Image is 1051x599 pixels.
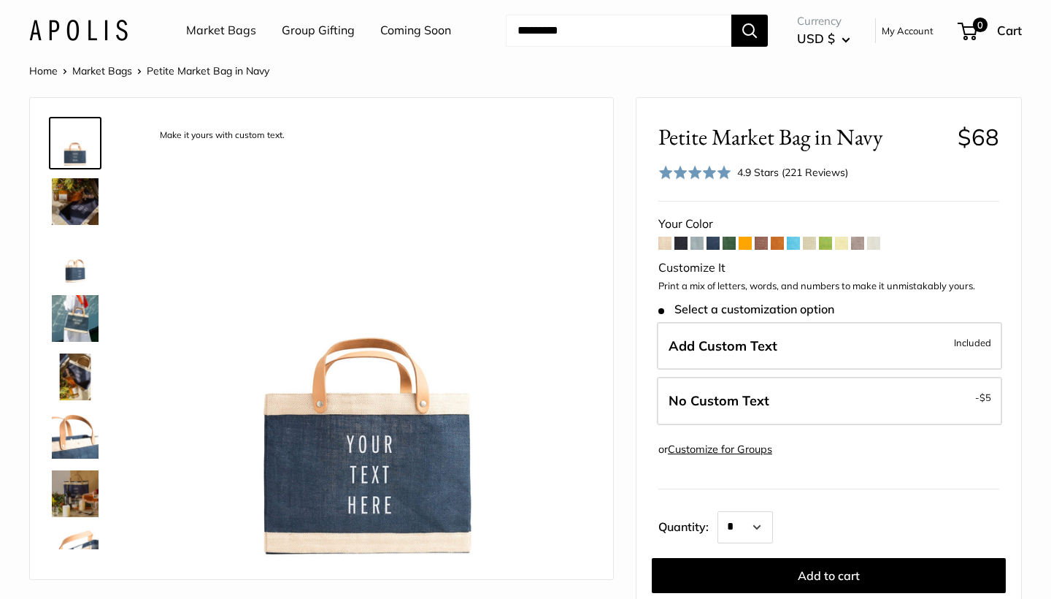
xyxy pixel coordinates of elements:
p: Print a mix of letters, words, and numbers to make it unmistakably yours. [658,279,999,294]
a: description_Super soft and durable leather handles. [49,409,101,462]
span: No Custom Text [669,392,769,409]
img: description_Super soft and durable leather handles. [52,412,99,459]
a: Coming Soon [380,20,451,42]
span: Cart [997,23,1022,38]
span: Included [954,334,991,351]
img: Petite Market Bag in Navy [52,354,99,400]
img: description_Inner pocket good for daily drivers. [52,529,99,576]
span: $68 [958,123,999,151]
a: Petite Market Bag in Navy [49,468,101,520]
div: 4.9 Stars (221 Reviews) [737,164,848,180]
span: Petite Market Bag in Navy [147,64,269,77]
span: Select a customization option [658,302,834,316]
a: Petite Market Bag in Navy [49,234,101,286]
div: Customize It [658,257,999,279]
img: description_Make it yours with custom text. [147,120,591,565]
a: Group Gifting [282,20,355,42]
div: Make it yours with custom text. [153,126,292,145]
span: Currency [797,11,850,31]
button: USD $ [797,27,850,50]
a: Market Bags [72,64,132,77]
span: 0 [973,18,988,32]
a: Petite Market Bag in Navy [49,351,101,403]
a: My Account [882,22,933,39]
img: description_Make it yours with custom text. [52,120,99,167]
img: Petite Market Bag in Navy [52,295,99,342]
a: description_Make it yours with custom text. [49,117,101,169]
a: Customize for Groups [668,443,772,456]
a: 0 Cart [959,19,1022,42]
span: Petite Market Bag in Navy [658,123,947,150]
span: USD $ [797,31,835,46]
label: Add Custom Text [657,322,1002,370]
img: Petite Market Bag in Navy [52,178,99,225]
a: Market Bags [186,20,256,42]
a: Home [29,64,58,77]
label: Quantity: [658,507,717,543]
img: Apolis [29,20,128,41]
span: Add Custom Text [669,337,777,354]
nav: Breadcrumb [29,61,269,80]
input: Search... [506,15,731,47]
a: Petite Market Bag in Navy [49,175,101,228]
div: 4.9 Stars (221 Reviews) [658,162,848,183]
button: Add to cart [652,558,1006,593]
div: Your Color [658,213,999,235]
label: Leave Blank [657,377,1002,425]
a: Petite Market Bag in Navy [49,292,101,345]
img: Petite Market Bag in Navy [52,237,99,283]
div: or [658,440,772,459]
button: Search [731,15,768,47]
a: description_Inner pocket good for daily drivers. [49,526,101,579]
img: Petite Market Bag in Navy [52,470,99,517]
span: $5 [979,392,991,403]
span: - [975,389,991,406]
